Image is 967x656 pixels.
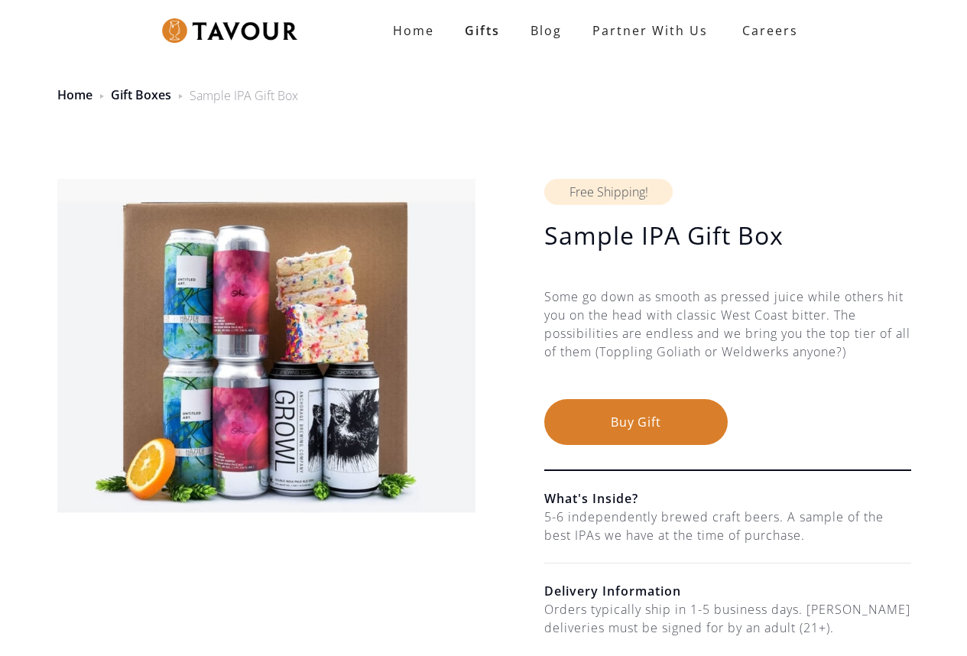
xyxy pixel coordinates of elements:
div: Some go down as smooth as pressed juice while others hit you on the head with classic West Coast ... [544,287,911,399]
h6: Delivery Information [544,582,911,600]
a: Home [378,15,449,46]
a: Home [57,86,92,103]
strong: Careers [742,15,798,46]
div: 5-6 independently brewed craft beers. A sample of the best IPAs we have at the time of purchase. [544,508,911,544]
a: Blog [515,15,577,46]
a: Gift Boxes [111,86,171,103]
div: Sample IPA Gift Box [190,86,298,105]
h6: What's Inside? [544,489,911,508]
div: Free Shipping! [544,179,673,205]
a: Gifts [449,15,515,46]
strong: Home [393,22,434,39]
h1: Sample IPA Gift Box [544,220,911,251]
a: Careers [723,9,810,52]
div: Orders typically ship in 1-5 business days. [PERSON_NAME] deliveries must be signed for by an adu... [544,600,911,637]
button: Buy Gift [544,399,728,445]
a: partner with us [577,15,723,46]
